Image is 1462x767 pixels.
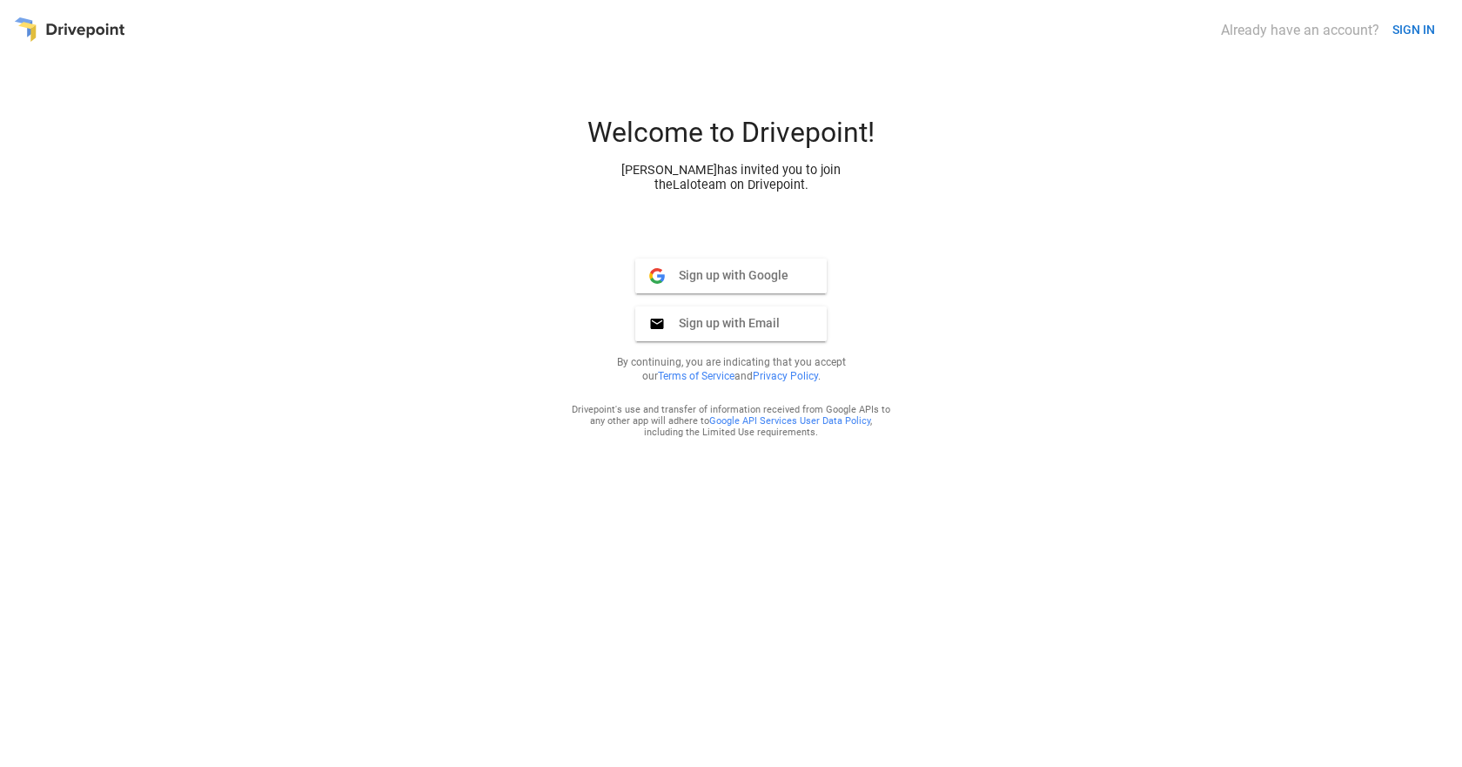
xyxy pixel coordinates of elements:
[606,163,856,192] div: [PERSON_NAME] has invited you to join the Lalo team on Drivepoint.
[665,267,788,283] span: Sign up with Google
[658,370,734,382] a: Terms of Service
[665,315,780,331] span: Sign up with Email
[1385,14,1442,46] button: SIGN IN
[595,355,867,383] p: By continuing, you are indicating that you accept our and .
[571,404,891,438] div: Drivepoint's use and transfer of information received from Google APIs to any other app will adhe...
[635,306,827,341] button: Sign up with Email
[753,370,818,382] a: Privacy Policy
[635,259,827,293] button: Sign up with Google
[1221,22,1379,38] div: Already have an account?
[522,116,940,163] div: Welcome to Drivepoint!
[709,415,870,427] a: Google API Services User Data Policy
